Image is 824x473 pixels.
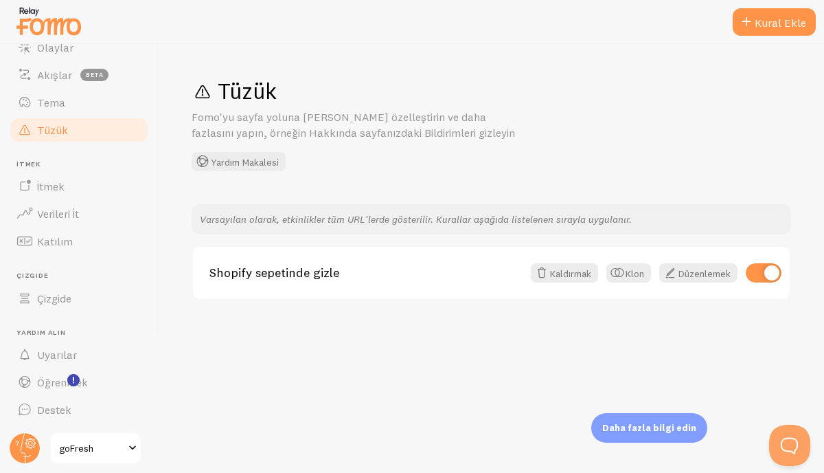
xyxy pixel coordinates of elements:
[200,213,632,225] font: Varsayılan olarak, etkinlikler tüm URL'lerde gösterilir. Kurallar aşağıda listelenen sırayla uygu...
[626,267,644,280] font: Klon
[8,341,150,368] a: Uyarılar
[49,432,142,465] a: goFresh
[37,179,65,193] font: İtmek
[8,89,150,116] a: Tema
[209,265,339,280] font: Shopify sepetinde gizle
[602,422,696,433] font: Daha fazla bilgi edin
[37,403,71,417] font: Destek
[37,348,77,362] font: Uyarılar
[769,425,810,466] iframe: Help Scout Beacon - Açık
[591,413,707,443] div: Daha fazla bilgi edin
[37,207,79,221] font: Verileri İt
[8,368,150,396] a: Öğrenmek
[8,285,150,312] a: Çizgide
[16,159,41,168] font: İtmek
[37,375,88,389] font: Öğrenmek
[211,156,279,168] font: Yardım Makalesi
[550,267,591,280] font: Kaldırmak
[59,442,93,454] font: goFresh
[192,110,515,140] font: Fomo'yu sayfa yoluna [PERSON_NAME] özelleştirin ve daha fazlasını yapın, örneğin Hakkında sayfanı...
[8,173,150,200] a: İtmek
[16,271,49,280] font: Çizgide
[209,267,523,279] a: Shopify sepetinde gizle
[37,123,68,137] font: Tüzük
[86,71,104,78] font: beta
[531,263,598,283] button: Kaldırmak
[16,328,66,337] font: Yardım Alın
[659,263,737,283] a: Düzenlemek
[218,78,277,104] font: Tüzük
[37,41,73,54] font: Olaylar
[37,68,72,82] font: Akışlar
[192,152,286,171] button: Yardım Makalesi
[8,228,150,255] a: Katılım
[37,234,73,248] font: Katılım
[37,96,65,109] font: Tema
[14,3,83,38] img: fomo-relay-logo-orange.svg
[8,61,150,89] a: Akışlar beta
[8,396,150,423] a: Destek
[606,263,651,283] button: Klon
[678,267,731,280] font: Düzenlemek
[37,291,71,305] font: Çizgide
[8,34,150,61] a: Olaylar
[67,374,80,386] svg: <p>Watch New Feature Tutorials!</p>
[8,200,150,228] a: Verileri İt
[8,116,150,144] a: Tüzük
